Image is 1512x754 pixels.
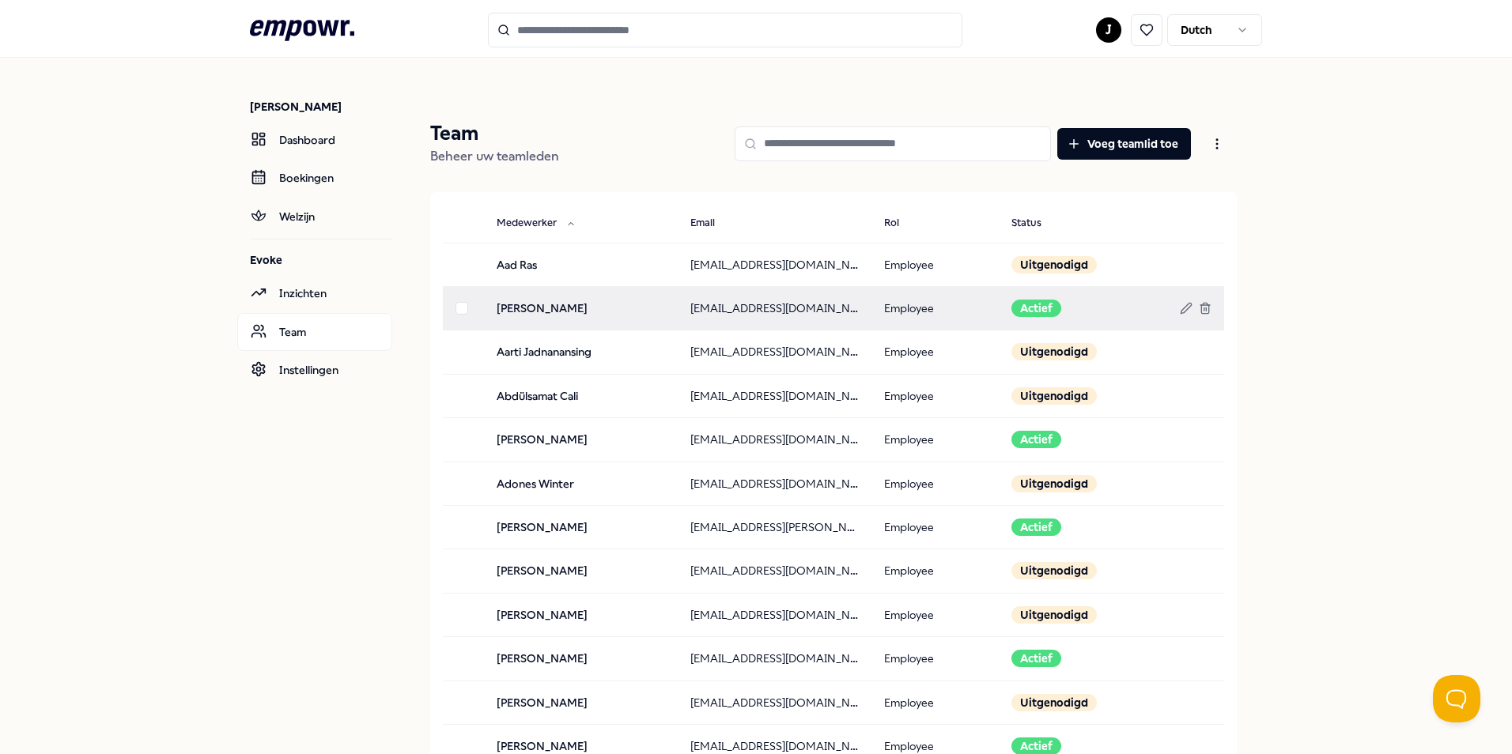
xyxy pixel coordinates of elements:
[1433,675,1480,722] iframe: Help Scout Beacon - Open
[871,505,1000,549] td: Employee
[678,330,871,374] td: [EMAIL_ADDRESS][DOMAIN_NAME]
[871,286,1000,330] td: Employee
[237,351,392,389] a: Instellingen
[484,243,678,286] td: Aad Ras
[237,198,392,236] a: Welzijn
[871,593,1000,636] td: Employee
[1011,518,1061,536] div: Actief
[484,374,678,417] td: Abdülsamat Cali
[678,243,871,286] td: [EMAIL_ADDRESS][DOMAIN_NAME]
[871,418,1000,462] td: Employee
[1011,343,1097,360] div: Uitgenodigd
[237,313,392,351] a: Team
[871,637,1000,680] td: Employee
[1011,256,1097,273] div: Uitgenodigd
[871,208,931,239] button: Rol
[871,374,1000,417] td: Employee
[484,505,678,549] td: [PERSON_NAME]
[484,637,678,680] td: [PERSON_NAME]
[1011,475,1097,492] div: Uitgenodigd
[484,330,678,374] td: Aarti Jadnanansing
[488,13,962,47] input: Search for products, categories or subcategories
[678,208,747,239] button: Email
[484,593,678,636] td: [PERSON_NAME]
[484,208,588,239] button: Medewerker
[871,462,1000,505] td: Employee
[484,549,678,593] td: [PERSON_NAME]
[1011,562,1097,579] div: Uitgenodigd
[1057,128,1191,160] button: Voeg teamlid toe
[484,462,678,505] td: Adones Winter
[678,286,871,330] td: [EMAIL_ADDRESS][DOMAIN_NAME]
[1197,128,1237,160] button: Open menu
[678,418,871,462] td: [EMAIL_ADDRESS][DOMAIN_NAME]
[1011,650,1061,667] div: Actief
[1011,300,1061,317] div: Actief
[678,549,871,593] td: [EMAIL_ADDRESS][DOMAIN_NAME]
[678,462,871,505] td: [EMAIL_ADDRESS][DOMAIN_NAME]
[430,121,559,146] p: Team
[871,330,1000,374] td: Employee
[484,418,678,462] td: [PERSON_NAME]
[871,549,1000,593] td: Employee
[678,637,871,680] td: [EMAIL_ADDRESS][DOMAIN_NAME]
[237,274,392,312] a: Inzichten
[678,593,871,636] td: [EMAIL_ADDRESS][DOMAIN_NAME]
[871,243,1000,286] td: Employee
[1011,387,1097,405] div: Uitgenodigd
[1011,606,1097,624] div: Uitgenodigd
[250,252,392,268] p: Evoke
[484,286,678,330] td: [PERSON_NAME]
[1096,17,1121,43] button: J
[1011,431,1061,448] div: Actief
[678,374,871,417] td: [EMAIL_ADDRESS][DOMAIN_NAME]
[250,99,392,115] p: [PERSON_NAME]
[237,159,392,197] a: Boekingen
[237,121,392,159] a: Dashboard
[999,208,1073,239] button: Status
[678,505,871,549] td: [EMAIL_ADDRESS][PERSON_NAME][DOMAIN_NAME]
[430,149,559,164] span: Beheer uw teamleden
